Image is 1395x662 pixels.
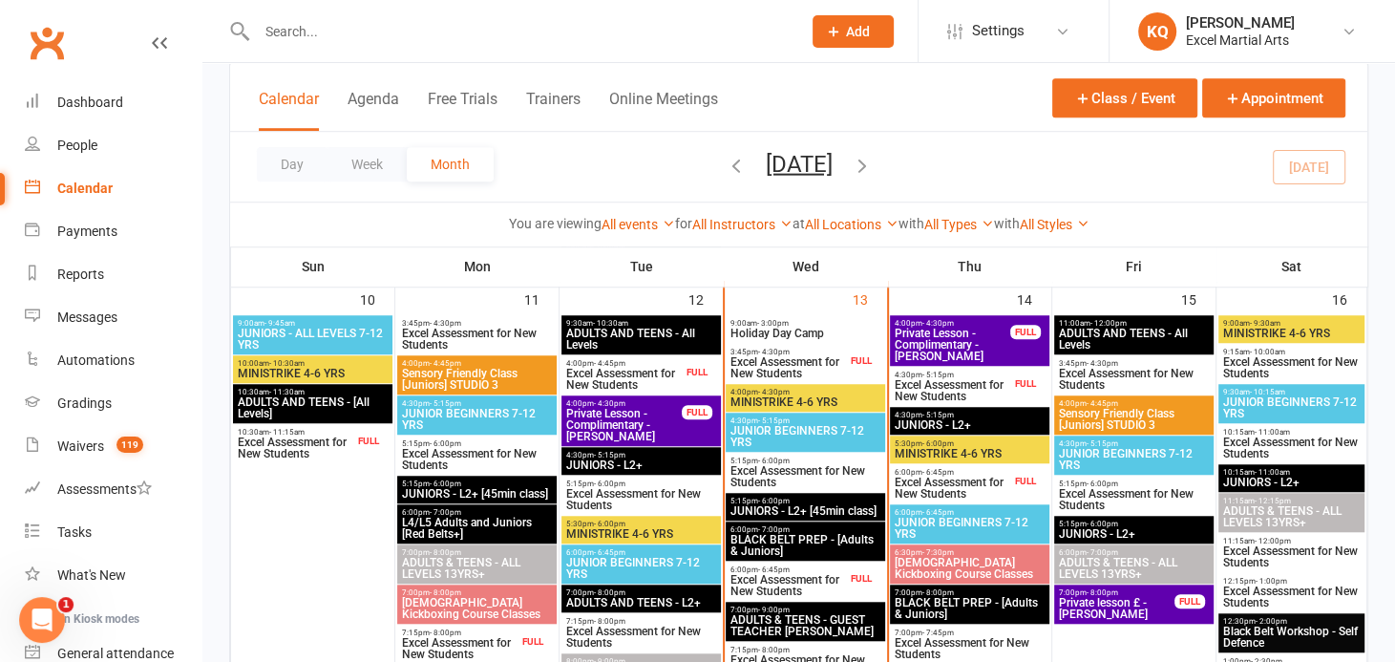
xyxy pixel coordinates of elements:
[257,147,328,182] button: Day
[594,588,625,597] span: - 8:00pm
[1222,537,1362,545] span: 11:15am
[922,319,954,328] span: - 4:30pm
[116,437,143,453] span: 119
[1058,520,1210,528] span: 5:15pm
[922,588,954,597] span: - 8:00pm
[594,451,625,459] span: - 5:15pm
[1052,246,1216,287] th: Fri
[1255,537,1291,545] span: - 12:00pm
[757,319,789,328] span: - 3:00pm
[1058,328,1210,351] span: ADULTS AND TEENS - All Levels
[25,210,201,253] a: Payments
[729,348,847,356] span: 3:45pm
[729,646,881,654] span: 7:15pm
[401,328,553,351] span: Excel Assessment for New Students
[1058,319,1210,328] span: 11:00am
[565,588,717,597] span: 7:00pm
[894,548,1046,557] span: 6:30pm
[1138,12,1176,51] div: KQ
[401,548,553,557] span: 7:00pm
[758,566,790,574] span: - 6:45pm
[793,216,805,231] strong: at
[25,81,201,124] a: Dashboard
[237,396,389,419] span: ADULTS AND TEENS - [All Levels]
[972,10,1025,53] span: Settings
[1058,399,1210,408] span: 4:00pm
[57,267,104,282] div: Reports
[401,480,553,488] span: 5:15pm
[729,425,881,448] span: JUNIOR BEGINNERS 7-12 YRS
[724,246,888,287] th: Wed
[894,439,1046,448] span: 5:30pm
[231,246,395,287] th: Sun
[888,246,1052,287] th: Thu
[57,646,174,661] div: General attendance
[237,428,354,437] span: 10:30am
[430,480,461,488] span: - 6:00pm
[1222,356,1362,379] span: Excel Assessment for New Students
[57,138,97,153] div: People
[565,399,683,408] span: 4:00pm
[401,508,553,517] span: 6:00pm
[1058,588,1175,597] span: 7:00pm
[846,24,870,39] span: Add
[430,588,461,597] span: - 8:00pm
[593,319,628,328] span: - 10:30am
[894,557,1046,580] span: [DEMOGRAPHIC_DATA] Kickboxing Course Classes
[401,637,518,660] span: Excel Assessment for New Students
[924,217,994,232] a: All Types
[1181,283,1215,314] div: 15
[1020,217,1089,232] a: All Styles
[237,388,389,396] span: 10:30am
[1222,396,1362,419] span: JUNIOR BEGINNERS 7-12 YRS
[1222,428,1362,437] span: 10:15am
[758,606,790,614] span: - 9:00pm
[401,368,553,391] span: Sensory Friendly Class [Juniors] STUDIO 3
[594,399,625,408] span: - 4:30pm
[565,548,717,557] span: 6:00pm
[328,147,407,182] button: Week
[428,90,497,131] button: Free Trials
[1255,428,1290,437] span: - 11:00am
[758,646,790,654] span: - 8:00pm
[1222,497,1362,505] span: 11:15am
[894,597,1046,620] span: BLACK BELT PREP - [Adults & Juniors]
[1250,388,1285,396] span: - 10:15am
[565,626,717,649] span: Excel Assessment for New Students
[1058,408,1210,431] span: Sensory Friendly Class [Juniors] STUDIO 3
[1058,488,1210,511] span: Excel Assessment for New Students
[1087,588,1118,597] span: - 8:00pm
[1087,439,1118,448] span: - 5:15pm
[23,19,71,67] a: Clubworx
[430,399,461,408] span: - 5:15pm
[688,283,723,314] div: 12
[729,328,881,339] span: Holiday Day Camp
[1255,497,1291,505] span: - 12:15pm
[1186,32,1295,49] div: Excel Martial Arts
[1222,388,1362,396] span: 9:30am
[509,216,602,231] strong: You are viewing
[594,480,625,488] span: - 6:00pm
[1058,359,1210,368] span: 3:45pm
[237,368,389,379] span: MINISTRIKE 4-6 YRS
[1087,520,1118,528] span: - 6:00pm
[565,408,683,442] span: Private Lesson - Complimentary - [PERSON_NAME]
[237,359,389,368] span: 10:00am
[565,328,717,351] span: ADULTS AND TEENS - All Levels
[729,396,881,408] span: MINISTRIKE 4-6 YRS
[57,352,135,368] div: Automations
[894,637,1046,660] span: Excel Assessment for New Students
[1332,283,1366,314] div: 16
[565,368,683,391] span: Excel Assessment for New Students
[853,283,887,314] div: 13
[729,497,881,505] span: 5:15pm
[430,439,461,448] span: - 6:00pm
[401,588,553,597] span: 7:00pm
[692,217,793,232] a: All Instructors
[894,629,1046,637] span: 7:00pm
[57,310,117,325] div: Messages
[1087,359,1118,368] span: - 4:30pm
[1058,368,1210,391] span: Excel Assessment for New Students
[565,557,717,580] span: JUNIOR BEGINNERS 7-12 YRS
[57,95,123,110] div: Dashboard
